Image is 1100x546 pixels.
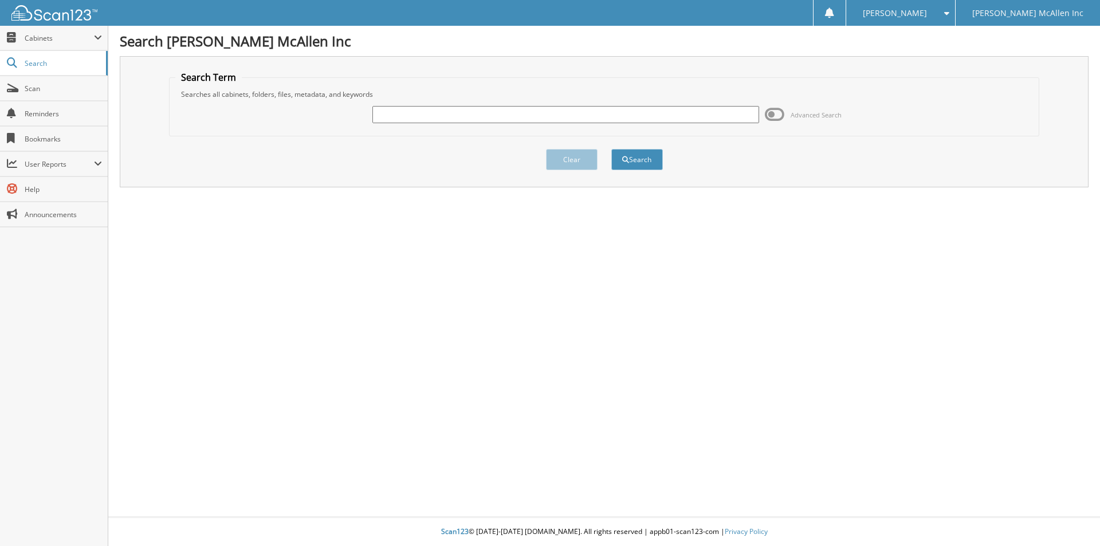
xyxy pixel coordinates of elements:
[25,159,94,169] span: User Reports
[791,111,842,119] span: Advanced Search
[25,210,102,219] span: Announcements
[441,527,469,536] span: Scan123
[11,5,97,21] img: scan123-logo-white.svg
[25,58,100,68] span: Search
[108,518,1100,546] div: © [DATE]-[DATE] [DOMAIN_NAME]. All rights reserved | appb01-scan123-com |
[25,84,102,93] span: Scan
[611,149,663,170] button: Search
[175,71,242,84] legend: Search Term
[25,109,102,119] span: Reminders
[863,10,927,17] span: [PERSON_NAME]
[546,149,598,170] button: Clear
[175,89,1034,99] div: Searches all cabinets, folders, files, metadata, and keywords
[972,10,1083,17] span: [PERSON_NAME] McAllen Inc
[725,527,768,536] a: Privacy Policy
[25,33,94,43] span: Cabinets
[25,184,102,194] span: Help
[120,32,1089,50] h1: Search [PERSON_NAME] McAllen Inc
[25,134,102,144] span: Bookmarks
